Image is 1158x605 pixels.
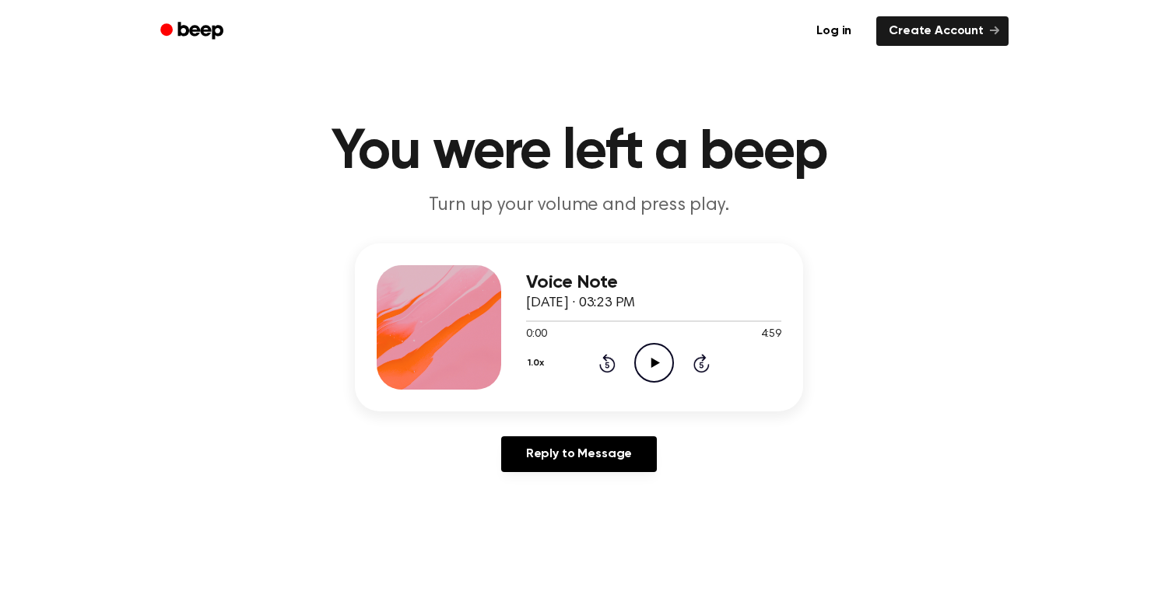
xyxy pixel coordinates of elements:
[801,13,867,49] a: Log in
[526,327,546,343] span: 0:00
[761,327,781,343] span: 4:59
[526,296,635,310] span: [DATE] · 03:23 PM
[501,436,657,472] a: Reply to Message
[181,124,977,180] h1: You were left a beep
[526,272,781,293] h3: Voice Note
[876,16,1009,46] a: Create Account
[280,193,878,219] p: Turn up your volume and press play.
[526,350,549,376] button: 1.0x
[149,16,237,47] a: Beep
